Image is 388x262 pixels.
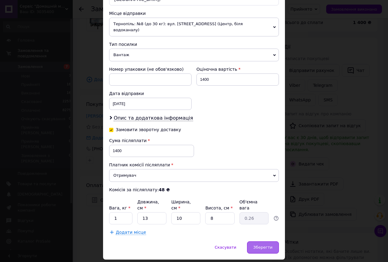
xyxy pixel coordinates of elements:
div: Комісія за післяплату: [109,187,279,193]
b: 48 ₴ [159,187,170,192]
label: Вага, кг [109,206,130,210]
label: Ширина, см [171,199,191,210]
span: Зберегти [253,245,273,250]
div: Дата відправки [109,90,192,97]
div: Оціночна вартість [196,66,279,72]
span: Сума післяплати [109,138,147,143]
span: Платник комісії післяплати [109,162,170,167]
div: Замовити зворотну доставку [116,127,181,132]
span: Опис та додаткова інформація [114,115,193,121]
span: Тип посилки [109,42,137,47]
label: Висота, см [205,206,232,210]
span: Вантаж [109,49,279,61]
div: Номер упаковки (не обов'язково) [109,66,192,72]
span: Отримувач [109,169,279,182]
label: Довжина, см [137,199,159,210]
span: Тернопіль: №8 (до 30 кг): вул. [STREET_ADDRESS] (Центр, біля водоканалу) [109,18,279,36]
span: Додати місце [116,230,146,235]
span: Скасувати [215,245,236,250]
span: Місце відправки [109,11,146,16]
div: Об'ємна вага [239,199,269,211]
